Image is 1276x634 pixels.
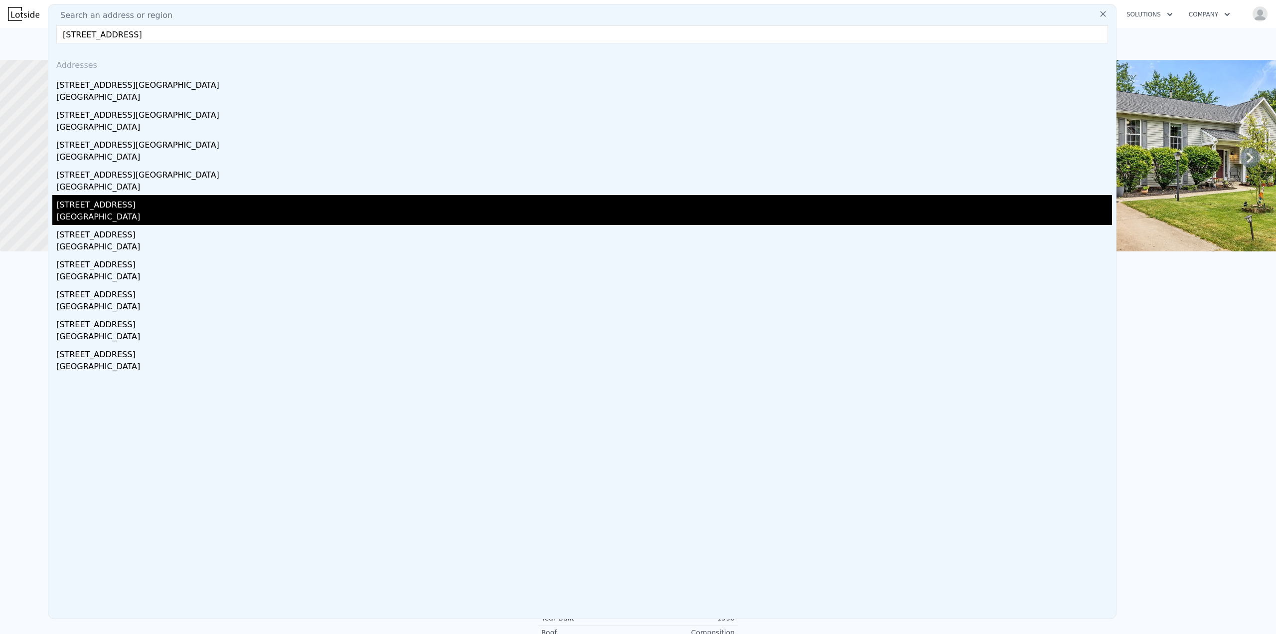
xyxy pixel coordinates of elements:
div: [STREET_ADDRESS] [56,315,1112,331]
div: [STREET_ADDRESS][GEOGRAPHIC_DATA] [56,105,1112,121]
div: [GEOGRAPHIC_DATA] [56,271,1112,285]
div: [STREET_ADDRESS] [56,255,1112,271]
div: [STREET_ADDRESS][GEOGRAPHIC_DATA] [56,135,1112,151]
div: [GEOGRAPHIC_DATA] [56,121,1112,135]
div: Addresses [52,51,1112,75]
div: [GEOGRAPHIC_DATA] [56,91,1112,105]
div: [STREET_ADDRESS][GEOGRAPHIC_DATA] [56,75,1112,91]
span: Search an address or region [52,9,172,21]
img: avatar [1252,6,1268,22]
div: [GEOGRAPHIC_DATA] [56,181,1112,195]
img: Lotside [8,7,39,21]
div: [GEOGRAPHIC_DATA] [56,151,1112,165]
div: [STREET_ADDRESS] [56,225,1112,241]
button: Solutions [1118,5,1181,23]
button: Company [1181,5,1238,23]
div: [GEOGRAPHIC_DATA] [56,211,1112,225]
input: Enter an address, city, region, neighborhood or zip code [56,25,1108,43]
div: [GEOGRAPHIC_DATA] [56,241,1112,255]
div: [STREET_ADDRESS] [56,195,1112,211]
div: [GEOGRAPHIC_DATA] [56,331,1112,345]
div: [STREET_ADDRESS] [56,285,1112,301]
div: [GEOGRAPHIC_DATA] [56,361,1112,375]
div: [GEOGRAPHIC_DATA] [56,301,1112,315]
div: [STREET_ADDRESS][GEOGRAPHIC_DATA] [56,165,1112,181]
div: [STREET_ADDRESS] [56,345,1112,361]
